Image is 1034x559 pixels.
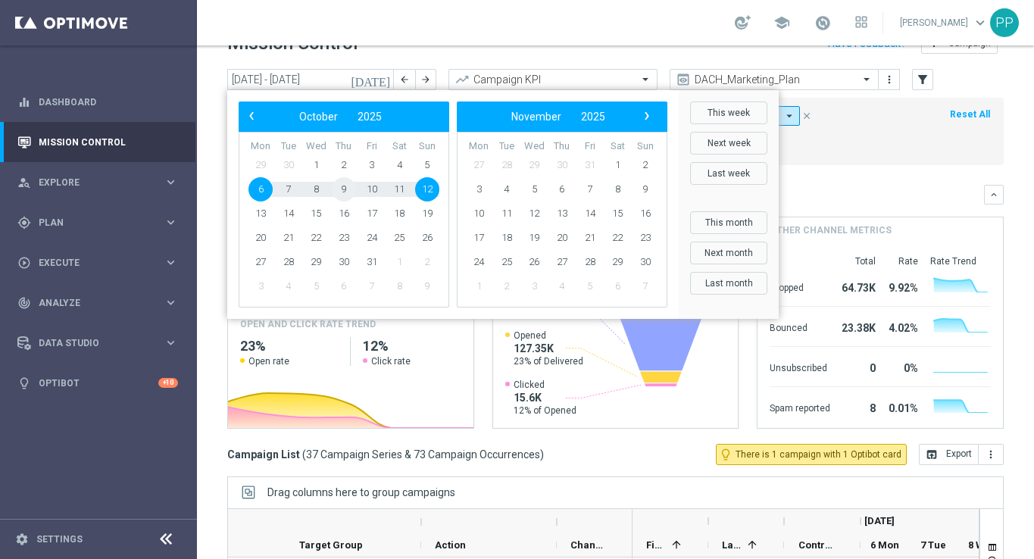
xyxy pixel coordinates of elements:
i: close [801,111,812,121]
button: October [289,107,348,126]
span: Target Group [299,539,363,551]
div: Data Studio keyboard_arrow_right [17,337,179,349]
span: 3 [360,153,384,177]
th: weekday [302,140,330,153]
button: keyboard_arrow_down [984,185,1004,205]
span: 17 [467,226,491,250]
span: 2 [633,153,658,177]
span: 3 [248,274,273,298]
span: 26 [415,226,439,250]
span: 27 [248,250,273,274]
i: open_in_browser [926,448,938,461]
span: 11 [495,201,519,226]
i: settings [15,532,29,546]
span: ) [540,448,544,461]
span: 14 [276,201,301,226]
div: track_changes Analyze keyboard_arrow_right [17,297,179,309]
span: Channel [570,539,607,551]
div: Plan [17,216,164,230]
h2: 12% [363,337,461,355]
span: Control Customers [798,539,835,551]
span: 12 [415,177,439,201]
button: lightbulb_outline There is 1 campaign with 1 Optibot card [716,444,907,465]
span: 22 [605,226,629,250]
button: arrow_back [394,69,415,90]
i: arrow_drop_down [783,109,796,123]
a: [PERSON_NAME]keyboard_arrow_down [898,11,990,34]
span: 30 [633,250,658,274]
h4: Other channel metrics [770,223,892,237]
button: › [636,107,656,126]
div: PP [990,8,1019,37]
div: equalizer Dashboard [17,96,179,108]
span: 2025 [581,111,605,123]
span: 5 [415,153,439,177]
span: 11 [387,177,411,201]
div: Explore [17,176,164,189]
i: lightbulb_outline [719,448,733,461]
span: 29 [304,250,328,274]
div: gps_fixed Plan keyboard_arrow_right [17,217,179,229]
span: keyboard_arrow_down [972,14,989,31]
span: 9 [332,177,356,201]
button: [DATE] [348,69,394,92]
button: Last week [690,162,767,185]
span: 28 [495,153,519,177]
span: 7 [578,177,602,201]
span: 12 [522,201,546,226]
span: 25 [387,226,411,250]
span: Analyze [39,298,164,308]
span: 18 [387,201,411,226]
button: 2025 [571,107,615,126]
span: 9 [415,274,439,298]
span: 4 [276,274,301,298]
a: Optibot [39,363,158,403]
span: 7 [276,177,301,201]
span: › [637,106,657,126]
span: 37 Campaign Series & 73 Campaign Occurrences [306,448,540,461]
h2: 23% [240,337,338,355]
span: 15 [605,201,629,226]
span: 15.6K [514,391,576,404]
i: more_vert [883,73,895,86]
th: weekday [330,140,358,153]
multiple-options-button: Export to CSV [919,448,1004,460]
ng-select: Campaign KPI [448,69,658,90]
div: 4.02% [882,314,918,339]
span: Explore [39,178,164,187]
span: 1 [387,250,411,274]
div: 0.01% [882,395,918,419]
span: 31 [360,250,384,274]
button: This week [690,101,767,124]
span: 6 Mon [870,539,899,551]
span: 27 [467,153,491,177]
button: November [501,107,571,126]
span: 18 [495,226,519,250]
button: lightbulb Optibot +10 [17,377,179,389]
span: 4 [550,274,574,298]
span: 2 [332,153,356,177]
div: person_search Explore keyboard_arrow_right [17,176,179,189]
th: weekday [465,140,493,153]
span: 25 [495,250,519,274]
th: weekday [493,140,521,153]
span: 21 [276,226,301,250]
i: keyboard_arrow_right [164,215,178,230]
div: play_circle_outline Execute keyboard_arrow_right [17,257,179,269]
span: 13 [550,201,574,226]
span: 16 [633,201,658,226]
button: arrow_forward [415,69,436,90]
span: school [773,14,790,31]
span: Data Studio [39,339,164,348]
div: 9.92% [882,274,918,298]
th: weekday [604,140,632,153]
i: filter_alt [916,73,929,86]
span: 9 [633,177,658,201]
i: trending_up [455,72,470,87]
span: 7 Tue [920,539,946,551]
span: 19 [522,226,546,250]
span: 30 [332,250,356,274]
a: Settings [36,535,83,544]
span: 24 [467,250,491,274]
span: 22 [304,226,328,250]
